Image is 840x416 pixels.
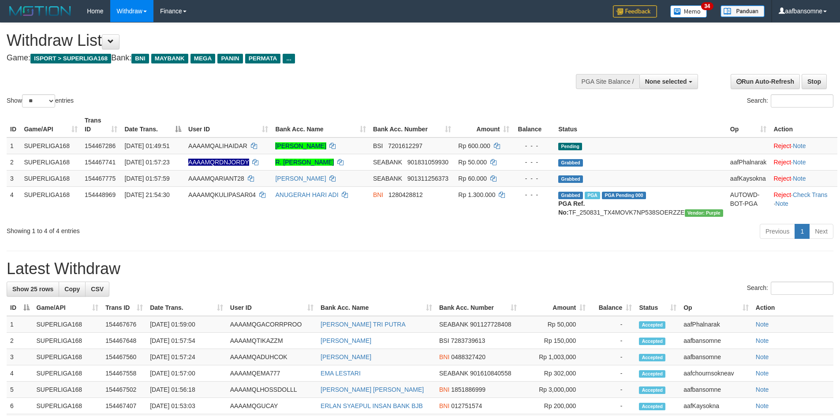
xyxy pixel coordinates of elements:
td: - [589,316,635,333]
td: · [770,154,837,170]
h1: Latest Withdraw [7,260,833,278]
a: [PERSON_NAME] [PERSON_NAME] [321,386,424,393]
span: MEGA [190,54,216,63]
a: Stop [802,74,827,89]
td: · · [770,186,837,220]
td: Rp 150,000 [520,333,589,349]
a: Previous [760,224,795,239]
th: Balance: activate to sort column ascending [589,300,635,316]
span: [DATE] 01:49:51 [124,142,169,149]
span: Rp 50.000 [458,159,487,166]
label: Show entries [7,94,74,108]
span: PANIN [217,54,243,63]
a: Copy [59,282,86,297]
td: [DATE] 01:57:24 [146,349,227,365]
th: ID [7,112,20,137]
span: Rp 600.000 [458,142,490,149]
td: aafPhalnarak [680,316,752,333]
a: Check Trans [793,191,828,198]
span: Show 25 rows [12,286,53,293]
span: CSV [91,286,104,293]
span: None selected [645,78,687,85]
th: Game/API: activate to sort column ascending [33,300,102,316]
a: Reject [773,159,791,166]
div: - - - [516,141,551,150]
input: Search: [771,94,833,108]
span: AAAAMQALIHAIDAR [188,142,247,149]
td: Rp 1,003,000 [520,349,589,365]
td: SUPERLIGA168 [20,186,81,220]
label: Search: [747,94,833,108]
th: Bank Acc. Number: activate to sort column ascending [436,300,520,316]
span: Copy 1851886999 to clipboard [451,386,485,393]
span: BNI [439,402,449,409]
td: 1 [7,316,33,333]
td: SUPERLIGA168 [33,382,102,398]
a: Note [793,175,806,182]
td: AUTOWD-BOT-PGA [727,186,770,220]
span: ISPORT > SUPERLIGA168 [30,54,111,63]
span: Copy 901127728408 to clipboard [470,321,511,328]
span: BNI [439,386,449,393]
div: Showing 1 to 4 of 4 entries [7,223,343,235]
span: [DATE] 01:57:59 [124,175,169,182]
div: - - - [516,190,551,199]
td: AAAAMQTIKAZZM [227,333,317,349]
span: Pending [558,143,582,150]
td: - [589,365,635,382]
td: aafbansomne [680,349,752,365]
span: 154467741 [85,159,116,166]
a: Note [756,321,769,328]
th: Amount: activate to sort column ascending [455,112,513,137]
img: Button%20Memo.svg [670,5,707,18]
td: aafbansomne [680,382,752,398]
span: Accepted [639,386,665,394]
a: ANUGERAH HARI ADI [275,191,338,198]
span: 154448969 [85,191,116,198]
td: 2 [7,333,33,349]
span: Grabbed [558,159,583,167]
div: - - - [516,174,551,183]
span: BNI [439,353,449,360]
td: SUPERLIGA168 [20,137,81,154]
td: 154467560 [102,349,146,365]
a: Note [756,402,769,409]
td: 154467648 [102,333,146,349]
span: Nama rekening ada tanda titik/strip, harap diedit [188,159,249,166]
td: 3 [7,170,20,186]
a: Note [756,370,769,377]
div: PGA Site Balance / [576,74,639,89]
th: Op: activate to sort column ascending [680,300,752,316]
span: Grabbed [558,192,583,199]
td: [DATE] 01:59:00 [146,316,227,333]
td: Rp 302,000 [520,365,589,382]
th: Date Trans.: activate to sort column descending [121,112,185,137]
span: Copy 7283739613 to clipboard [451,337,485,344]
img: MOTION_logo.png [7,4,74,18]
span: SEABANK [439,321,468,328]
td: · [770,170,837,186]
span: 154467286 [85,142,116,149]
th: Bank Acc. Name: activate to sort column ascending [272,112,369,137]
span: Copy 901831059930 to clipboard [407,159,448,166]
span: Rp 60.000 [458,175,487,182]
td: aafPhalnarak [727,154,770,170]
img: panduan.png [721,5,765,17]
img: Feedback.jpg [613,5,657,18]
b: PGA Ref. No: [558,200,585,216]
span: PGA Pending [602,192,646,199]
h4: Game: Bank: [7,54,551,63]
th: Action [770,112,837,137]
span: Copy 0488327420 to clipboard [451,353,485,360]
td: 2 [7,154,20,170]
th: Bank Acc. Number: activate to sort column ascending [370,112,455,137]
th: Amount: activate to sort column ascending [520,300,589,316]
td: SUPERLIGA168 [33,333,102,349]
span: SEABANK [439,370,468,377]
th: User ID: activate to sort column ascending [185,112,272,137]
th: Bank Acc. Name: activate to sort column ascending [317,300,436,316]
div: - - - [516,158,551,167]
a: 1 [795,224,810,239]
a: Note [756,353,769,360]
a: Next [809,224,833,239]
